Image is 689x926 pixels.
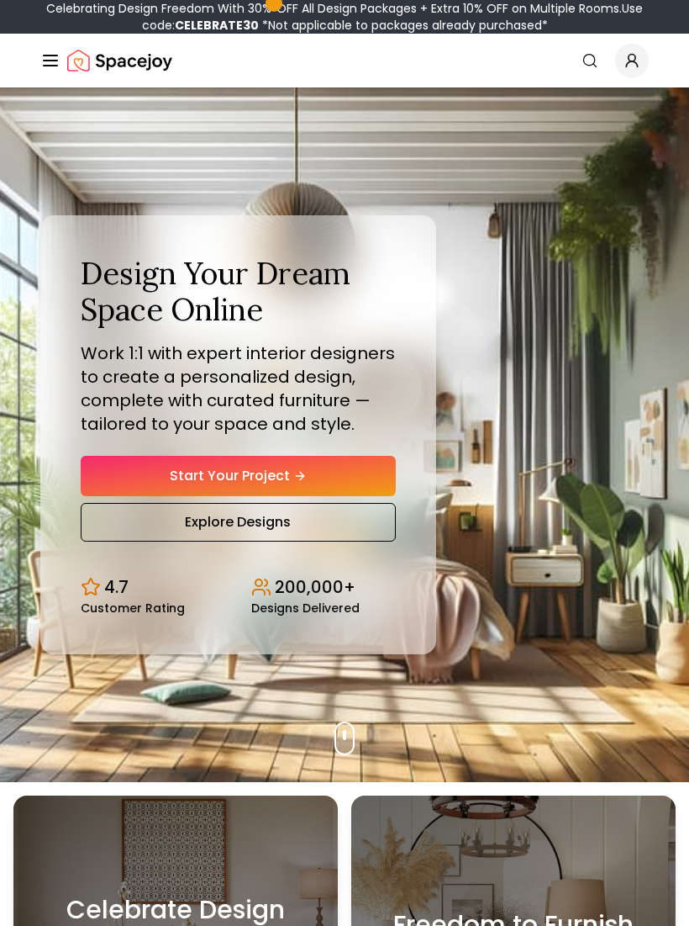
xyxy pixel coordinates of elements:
img: Spacejoy Logo [67,44,172,77]
small: Designs Delivered [251,602,360,614]
p: 200,000+ [275,575,355,599]
h1: Design Your Dream Space Online [81,256,396,328]
span: *Not applicable to packages already purchased* [259,17,548,34]
p: Work 1:1 with expert interior designers to create a personalized design, complete with curated fu... [81,341,396,436]
a: Start Your Project [81,456,396,496]
p: 4.7 [104,575,129,599]
a: Spacejoy [67,44,172,77]
b: CELEBRATE30 [175,17,259,34]
small: Customer Rating [81,602,185,614]
nav: Global [40,34,649,87]
a: Explore Designs [81,503,396,542]
div: Design stats [81,562,396,614]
